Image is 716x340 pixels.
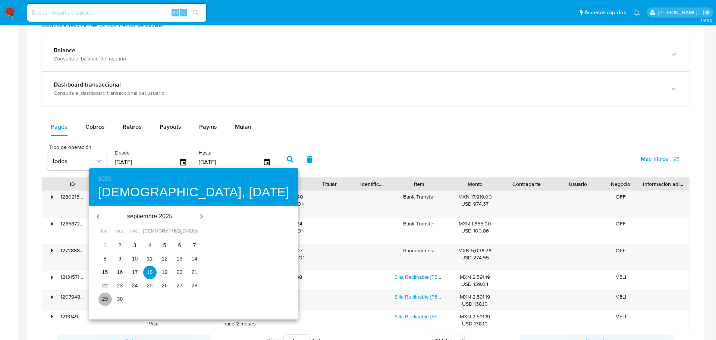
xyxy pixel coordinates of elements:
p: 25 [147,282,153,289]
button: 22 [98,279,112,293]
p: 5 [163,241,166,249]
button: 6 [173,239,186,252]
button: 30 [113,293,127,306]
button: 20 [173,266,186,279]
p: 27 [177,282,183,289]
p: 26 [162,282,168,289]
p: 8 [104,255,107,262]
button: 4 [143,239,157,252]
span: [DEMOGRAPHIC_DATA]. [143,228,157,235]
button: 18 [143,266,157,279]
button: 13 [173,252,186,266]
button: 10 [128,252,142,266]
button: 23 [113,279,127,293]
button: 29 [98,293,112,306]
p: 17 [132,268,138,276]
button: 9 [113,252,127,266]
button: 1 [98,239,112,252]
p: 16 [117,268,123,276]
span: dom. [188,228,201,235]
p: 28 [192,282,198,289]
span: mié. [128,228,142,235]
p: 24 [132,282,138,289]
p: 3 [134,241,136,249]
button: 16 [113,266,127,279]
p: 6 [178,241,181,249]
p: 20 [177,268,183,276]
p: 10 [132,255,138,262]
button: 15 [98,266,112,279]
button: 26 [158,279,172,293]
button: 24 [128,279,142,293]
p: 2 [119,241,122,249]
button: 12 [158,252,172,266]
p: 7 [193,241,196,249]
span: sáb. [173,228,186,235]
p: 29 [102,295,108,303]
p: 18 [147,268,153,276]
button: 28 [188,279,201,293]
button: 14 [188,252,201,266]
button: 21 [188,266,201,279]
p: 15 [102,268,108,276]
button: [DEMOGRAPHIC_DATA], [DATE] [98,184,289,200]
p: 19 [162,268,168,276]
p: 11 [147,255,153,262]
p: 23 [117,282,123,289]
p: 9 [119,255,122,262]
p: 14 [192,255,198,262]
p: 21 [192,268,198,276]
button: 3 [128,239,142,252]
button: 25 [143,279,157,293]
button: 19 [158,266,172,279]
button: 2025 [98,174,112,184]
p: 12 [162,255,168,262]
button: 5 [158,239,172,252]
button: 8 [98,252,112,266]
span: lun. [98,228,112,235]
p: 13 [177,255,183,262]
button: 11 [143,252,157,266]
p: 22 [102,282,108,289]
span: mar. [113,228,127,235]
p: 4 [148,241,151,249]
span: vie. [158,228,172,235]
button: 27 [173,279,186,293]
button: 2 [113,239,127,252]
p: 1 [104,241,107,249]
p: 30 [117,295,123,303]
p: septiembre 2025 [107,212,192,221]
button: 17 [128,266,142,279]
button: 7 [188,239,201,252]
